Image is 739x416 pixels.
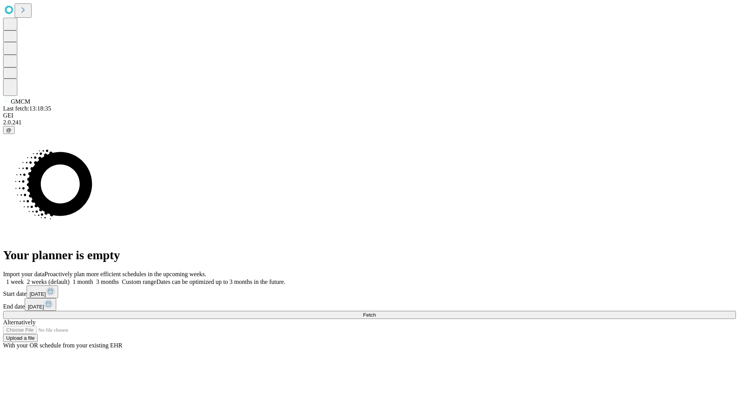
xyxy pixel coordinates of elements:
[3,298,736,311] div: End date
[73,278,93,285] span: 1 month
[3,319,35,325] span: Alternatively
[122,278,156,285] span: Custom range
[3,248,736,262] h1: Your planner is empty
[3,271,45,277] span: Import your data
[3,119,736,126] div: 2.0.241
[96,278,119,285] span: 3 months
[363,312,376,318] span: Fetch
[27,278,70,285] span: 2 weeks (default)
[3,334,38,342] button: Upload a file
[3,285,736,298] div: Start date
[3,105,51,112] span: Last fetch: 13:18:35
[156,278,285,285] span: Dates can be optimized up to 3 months in the future.
[6,278,24,285] span: 1 week
[3,311,736,319] button: Fetch
[27,285,58,298] button: [DATE]
[30,291,46,297] span: [DATE]
[25,298,56,311] button: [DATE]
[45,271,206,277] span: Proactively plan more efficient schedules in the upcoming weeks.
[3,112,736,119] div: GEI
[3,126,15,134] button: @
[3,342,122,349] span: With your OR schedule from your existing EHR
[6,127,12,133] span: @
[11,98,30,105] span: GMCM
[28,304,44,310] span: [DATE]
